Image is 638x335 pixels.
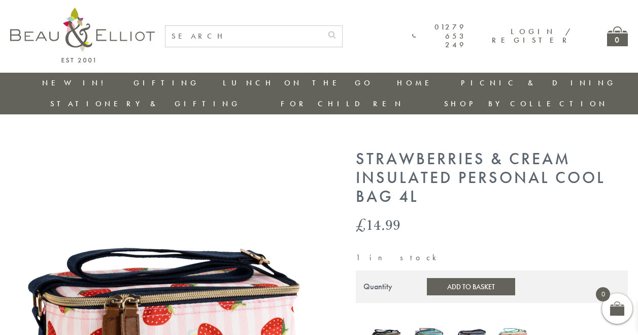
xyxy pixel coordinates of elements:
a: Picnic & Dining [461,78,616,88]
a: Lunch On The Go [223,78,373,88]
div: Quantity [363,282,392,291]
button: Add to Basket [427,278,515,295]
a: Gifting [133,78,199,88]
p: 1 in stock [356,253,628,262]
a: Login / Register [492,26,572,45]
input: SEARCH [165,26,322,47]
img: logo [10,8,155,63]
a: Stationery & Gifting [50,99,241,109]
bdi: 14.99 [356,214,400,235]
a: Shop by collection [444,99,608,109]
a: For Children [281,99,404,109]
a: New in! [42,78,110,88]
h1: Strawberries & Cream Insulated Personal Cool Bag 4L [356,150,628,206]
span: £ [356,214,366,235]
span: 0 [596,287,610,301]
a: 01279 653 249 [412,23,466,49]
a: 0 [607,26,628,46]
a: Home [397,78,438,88]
